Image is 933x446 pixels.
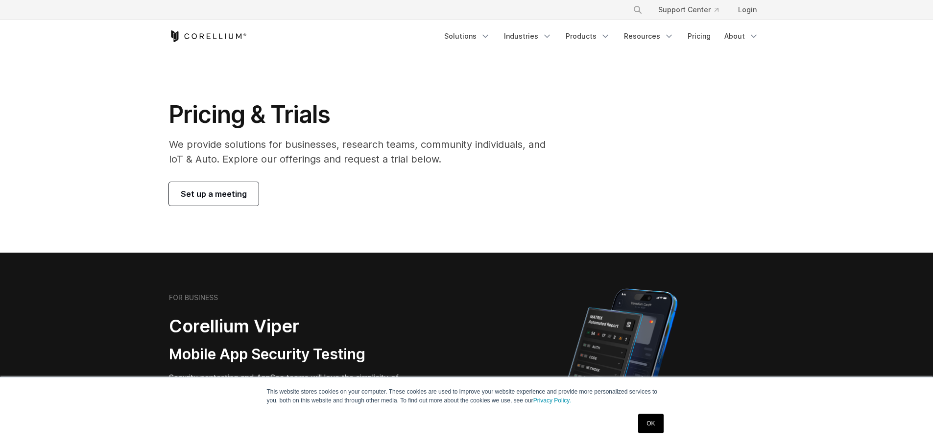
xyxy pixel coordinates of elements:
[718,27,765,45] a: About
[682,27,717,45] a: Pricing
[169,182,259,206] a: Set up a meeting
[533,397,571,404] a: Privacy Policy.
[438,27,765,45] div: Navigation Menu
[621,1,765,19] div: Navigation Menu
[438,27,496,45] a: Solutions
[169,100,559,129] h1: Pricing & Trials
[638,414,663,433] a: OK
[169,315,420,337] h2: Corellium Viper
[169,137,559,166] p: We provide solutions for businesses, research teams, community individuals, and IoT & Auto. Explo...
[169,372,420,407] p: Security pentesting and AppSec teams will love the simplicity of automated report generation comb...
[560,27,616,45] a: Products
[629,1,646,19] button: Search
[169,30,247,42] a: Corellium Home
[730,1,765,19] a: Login
[618,27,680,45] a: Resources
[267,387,667,405] p: This website stores cookies on your computer. These cookies are used to improve your website expe...
[650,1,726,19] a: Support Center
[498,27,558,45] a: Industries
[169,345,420,364] h3: Mobile App Security Testing
[181,188,247,200] span: Set up a meeting
[169,293,218,302] h6: FOR BUSINESS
